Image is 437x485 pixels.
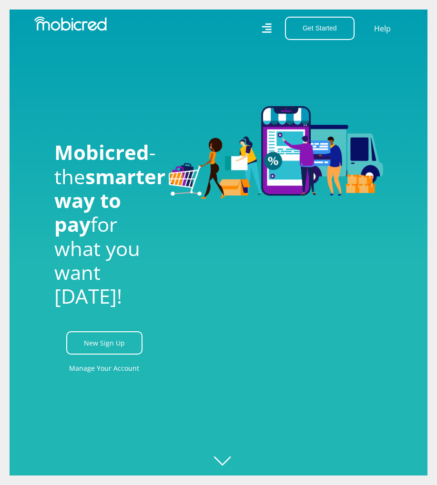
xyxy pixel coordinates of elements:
[34,17,107,31] img: Mobicred
[54,163,165,238] span: smarter way to pay
[54,140,154,308] h1: - the for what you want [DATE]!
[285,17,355,40] button: Get Started
[66,331,142,355] a: New Sign Up
[54,139,149,166] span: Mobicred
[69,357,139,379] a: Manage Your Account
[169,106,383,199] img: Welcome to Mobicred
[374,22,391,35] a: Help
